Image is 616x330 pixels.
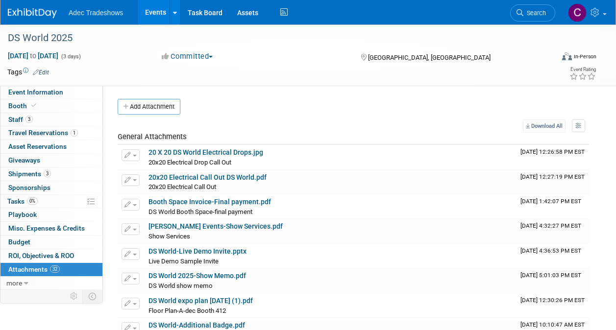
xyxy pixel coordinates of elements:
[8,252,74,259] span: ROI, Objectives & ROO
[7,197,38,205] span: Tasks
[0,86,102,99] a: Event Information
[0,167,102,181] a: Shipments3
[25,116,33,123] span: 3
[8,142,67,150] span: Asset Reservations
[27,197,38,205] span: 0%
[569,67,596,72] div: Event Rating
[83,290,103,303] td: Toggle Event Tabs
[8,224,85,232] span: Misc. Expenses & Credits
[0,140,102,153] a: Asset Reservations
[148,321,245,329] a: DS World-Additional Badge.pdf
[148,173,267,181] a: 20x20 Electrical Call Out DS World.pdf
[8,88,63,96] span: Event Information
[118,132,187,141] span: General Attachments
[158,51,217,62] button: Committed
[368,54,491,61] span: [GEOGRAPHIC_DATA], [GEOGRAPHIC_DATA]
[148,297,253,305] a: DS World expo plan [DATE] (1).pdf
[8,211,37,218] span: Playbook
[8,156,40,164] span: Giveaways
[0,249,102,262] a: ROI, Objectives & ROO
[520,198,581,205] span: Upload Timestamp
[8,184,50,191] span: Sponsorships
[66,290,83,303] td: Personalize Event Tab Strip
[71,129,78,137] span: 1
[0,99,102,113] a: Booth
[50,265,60,273] span: 32
[44,170,51,177] span: 3
[148,307,226,314] span: Floor Plan-A-dec Booth 412
[523,119,566,133] a: Download All
[8,116,33,123] span: Staff
[517,268,589,293] td: Upload Timestamp
[148,148,263,156] a: 20 X 20 DS World Electrical Drops.jpg
[0,195,102,208] a: Tasks0%
[31,103,36,108] i: Booth reservation complete
[0,181,102,194] a: Sponsorships
[8,265,60,273] span: Attachments
[69,9,123,17] span: Adec Tradeshows
[0,154,102,167] a: Giveaways
[0,208,102,221] a: Playbook
[517,244,589,268] td: Upload Timestamp
[510,4,555,22] a: Search
[0,236,102,249] a: Budget
[148,183,216,190] span: 20x20 Electrical Call Out
[8,8,57,18] img: ExhibitDay
[520,148,585,155] span: Upload Timestamp
[148,208,252,215] span: DS World Booth Space-final payment
[148,198,271,206] a: Booth Space Invoice-Final payment.pdf
[148,159,231,166] span: 20x20 Electrical Drop Call Out
[517,170,589,194] td: Upload Timestamp
[148,272,246,280] a: DS World 2025-Show Memo.pdf
[7,67,49,77] td: Tags
[573,53,596,60] div: In-Person
[8,170,51,178] span: Shipments
[148,247,246,255] a: DS World-Live Demo Invite.pptx
[517,219,589,243] td: Upload Timestamp
[33,69,49,76] a: Edit
[0,126,102,140] a: Travel Reservations1
[520,321,585,328] span: Upload Timestamp
[517,145,589,169] td: Upload Timestamp
[568,3,587,22] img: Carol Schmidlin
[60,53,81,60] span: (3 days)
[0,277,102,290] a: more
[520,297,585,304] span: Upload Timestamp
[118,99,180,115] button: Add Attachment
[6,279,22,287] span: more
[0,222,102,235] a: Misc. Expenses & Credits
[4,29,546,47] div: DS World 2025
[8,129,78,137] span: Travel Reservations
[148,282,213,289] span: DS World show memo
[517,194,589,219] td: Upload Timestamp
[511,51,596,66] div: Event Format
[7,51,59,60] span: [DATE] [DATE]
[520,247,581,254] span: Upload Timestamp
[520,222,581,229] span: Upload Timestamp
[562,52,572,60] img: Format-Inperson.png
[523,9,546,17] span: Search
[8,102,38,110] span: Booth
[520,173,585,180] span: Upload Timestamp
[148,258,219,265] span: Live Demo Sample Invite
[520,272,581,279] span: Upload Timestamp
[517,293,589,318] td: Upload Timestamp
[0,263,102,276] a: Attachments32
[8,238,30,246] span: Budget
[0,113,102,126] a: Staff3
[148,222,283,230] a: [PERSON_NAME] Events-Show Services.pdf
[148,233,190,240] span: Show Services
[28,52,38,60] span: to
